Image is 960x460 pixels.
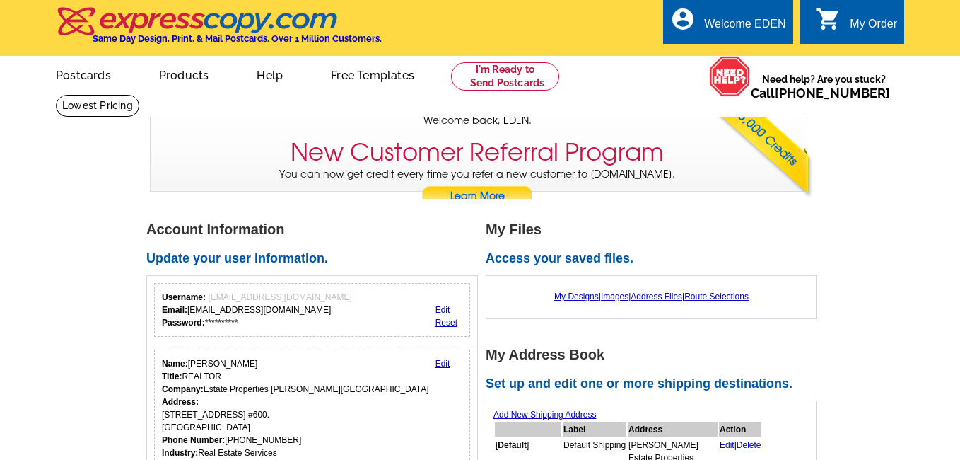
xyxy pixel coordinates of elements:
[423,113,532,128] span: Welcome back, EDEN.
[291,138,664,167] h3: New Customer Referral Program
[162,435,225,445] strong: Phone Number:
[151,167,804,207] p: You can now get credit every time you refer a new customer to [DOMAIN_NAME].
[93,33,382,44] h4: Same Day Design, Print, & Mail Postcards. Over 1 Million Customers.
[308,57,437,91] a: Free Templates
[486,376,825,392] h2: Set up and edit one or more shipping destinations.
[33,57,134,91] a: Postcards
[162,305,187,315] strong: Email:
[628,422,718,437] th: Address
[162,397,199,407] strong: Address:
[208,292,351,302] span: [EMAIL_ADDRESS][DOMAIN_NAME]
[136,57,232,91] a: Products
[162,292,206,302] strong: Username:
[421,186,533,207] a: Learn More
[56,17,382,44] a: Same Day Design, Print, & Mail Postcards. Over 1 Million Customers.
[435,318,457,328] a: Reset
[684,292,749,301] a: Route Selections
[709,56,751,97] img: help
[162,318,205,328] strong: Password:
[162,357,429,459] div: [PERSON_NAME] REALTOR Estate Properties [PERSON_NAME][GEOGRAPHIC_DATA] [STREET_ADDRESS] #600. [GE...
[816,16,897,33] a: shopping_cart My Order
[162,372,182,381] strong: Title:
[493,283,809,310] div: | | |
[146,251,486,267] h2: Update your user information.
[563,422,626,437] th: Label
[498,440,527,450] b: Default
[162,359,188,369] strong: Name:
[486,222,825,237] h1: My Files
[234,57,305,91] a: Help
[704,18,785,38] div: Welcome EDEN
[775,86,890,100] a: [PHONE_NUMBER]
[154,283,470,337] div: Your login information.
[850,18,897,38] div: My Order
[737,440,761,450] a: Delete
[486,347,825,362] h1: My Address Book
[631,292,682,301] a: Address Files
[670,6,696,32] i: account_circle
[162,448,198,458] strong: Industry:
[719,422,762,437] th: Action
[435,359,450,369] a: Edit
[554,292,599,301] a: My Designs
[162,384,204,394] strong: Company:
[816,6,841,32] i: shopping_cart
[486,251,825,267] h2: Access your saved files.
[720,440,734,450] a: Edit
[493,410,596,420] a: Add New Shipping Address
[751,72,897,100] span: Need help? Are you stuck?
[751,86,890,100] span: Call
[601,292,628,301] a: Images
[435,305,450,315] a: Edit
[146,222,486,237] h1: Account Information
